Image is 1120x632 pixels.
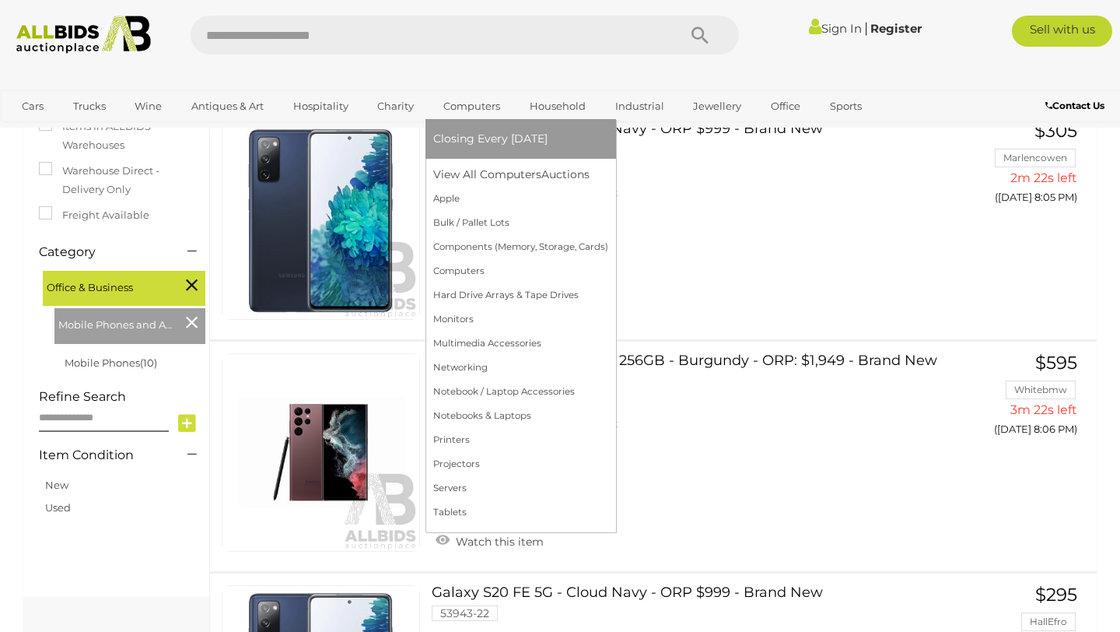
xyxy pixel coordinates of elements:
[39,245,164,259] h4: Category
[820,93,872,119] a: Sports
[367,93,424,119] a: Charity
[45,479,68,491] a: New
[443,121,937,258] a: Galaxy S20 FE 5G - Cloud Navy - ORP $999 - Brand New 53943-27 [GEOGRAPHIC_DATA] Taren Point ALLBI...
[432,528,548,552] a: Watch this item
[1045,97,1108,114] a: Contact Us
[140,356,157,369] span: (10)
[809,21,862,36] a: Sign In
[683,93,751,119] a: Jewellery
[39,118,194,154] label: Items in ALLBIDS Warehouses
[9,16,159,54] img: Allbids.com.au
[181,93,274,119] a: Antiques & Art
[283,93,359,119] a: Hospitality
[961,353,1081,444] a: $595 Whitebmw 3m 22s left ([DATE] 8:06 PM)
[1012,16,1112,47] a: Sell with us
[39,162,194,198] label: Warehouse Direct - Delivery Only
[452,535,544,549] span: Watch this item
[761,93,810,119] a: Office
[124,93,172,119] a: Wine
[870,21,922,36] a: Register
[433,93,510,119] a: Computers
[1035,584,1077,606] span: $295
[65,356,157,369] a: Mobile Phones(10)
[1045,100,1104,111] b: Contact Us
[661,16,739,54] button: Search
[12,93,54,119] a: Cars
[39,448,164,462] h4: Item Condition
[443,353,937,490] a: Samsung Galaxy S22 Ultra 256GB - Burgundy - ORP: $1,949 - Brand New 53943-10 [GEOGRAPHIC_DATA] Ta...
[39,206,149,224] label: Freight Available
[864,19,868,37] span: |
[961,121,1081,212] a: $305 Marlencowen 2m 22s left ([DATE] 8:05 PM)
[605,93,674,119] a: Industrial
[39,390,205,404] h4: Refine Search
[1035,352,1077,374] span: $595
[45,501,71,514] a: Used
[520,93,596,119] a: Household
[63,93,116,119] a: Trucks
[47,275,163,297] span: Office & Business
[58,312,175,334] span: Mobile Phones and Accessories
[12,119,142,145] a: [GEOGRAPHIC_DATA]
